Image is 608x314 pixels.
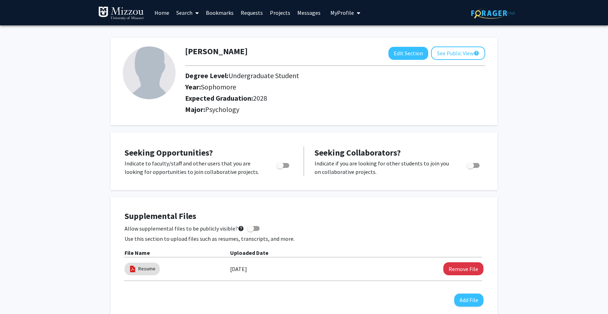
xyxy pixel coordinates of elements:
img: Profile Picture [123,46,176,99]
h2: Degree Level: [185,71,453,80]
a: Messages [294,0,324,25]
img: pdf_icon.png [129,265,137,273]
a: Home [151,0,173,25]
a: Requests [237,0,266,25]
mat-icon: help [474,49,479,57]
span: Allow supplemental files to be publicly visible? [125,224,244,233]
img: ForagerOne Logo [471,8,515,19]
span: Seeking Collaborators? [315,147,401,158]
span: Seeking Opportunities? [125,147,213,158]
p: Indicate if you are looking for other students to join you on collaborative projects. [315,159,454,176]
a: Projects [266,0,294,25]
a: Search [173,0,202,25]
button: Edit Section [388,47,428,60]
span: Sophomore [201,82,236,91]
iframe: Chat [5,282,30,309]
h1: [PERSON_NAME] [185,46,248,57]
a: Resume [138,265,156,272]
h2: Expected Graduation: [185,94,453,102]
span: 2028 [253,94,267,102]
span: Psychology [205,105,239,114]
p: Indicate to faculty/staff and other users that you are looking for opportunities to join collabor... [125,159,263,176]
h4: Supplemental Files [125,211,483,221]
div: Toggle [274,159,293,170]
img: University of Missouri Logo [98,6,144,20]
span: My Profile [330,9,354,16]
a: Bookmarks [202,0,237,25]
b: File Name [125,249,150,256]
button: Add File [454,294,483,307]
button: See Public View [431,46,485,60]
b: Uploaded Date [230,249,268,256]
div: Toggle [464,159,483,170]
p: Use this section to upload files such as resumes, transcripts, and more. [125,234,483,243]
mat-icon: help [238,224,244,233]
h2: Major: [185,105,485,114]
h2: Year: [185,83,453,91]
span: Undergraduate Student [228,71,299,80]
button: Remove Resume File [443,262,483,275]
label: [DATE] [230,263,247,275]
